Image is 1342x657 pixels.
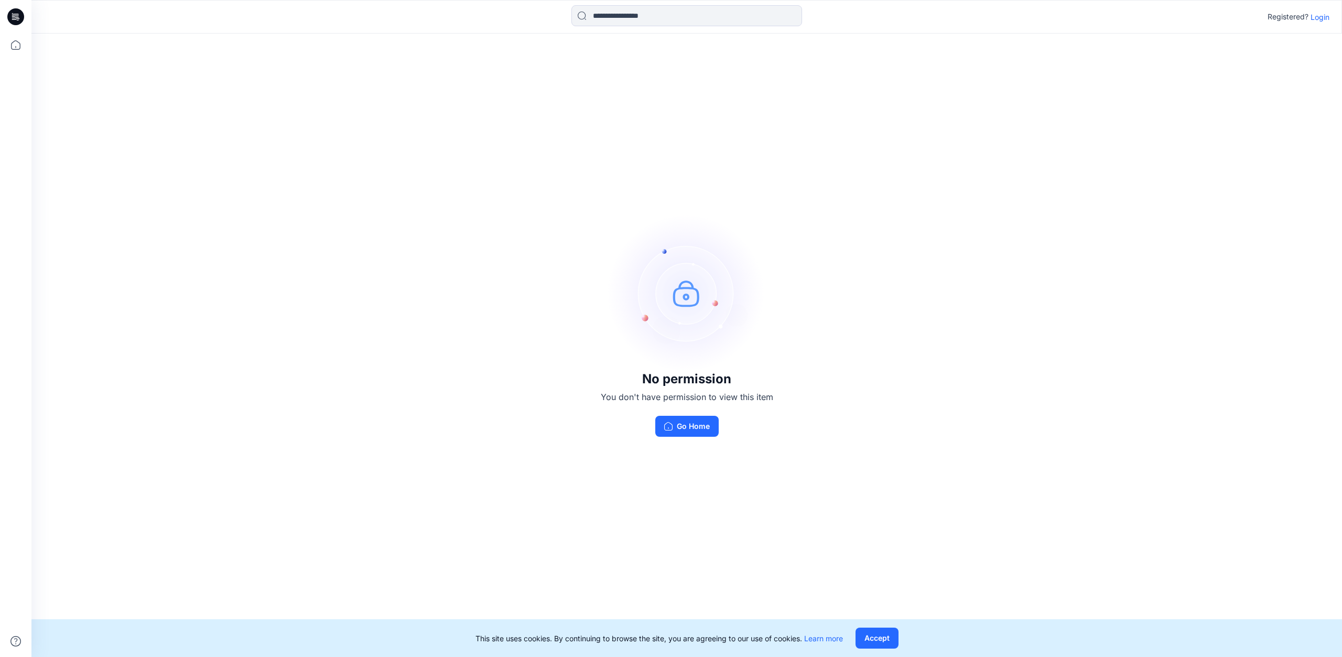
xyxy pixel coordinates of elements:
h3: No permission [601,372,773,386]
p: Registered? [1268,10,1308,23]
button: Go Home [655,416,719,437]
p: This site uses cookies. By continuing to browse the site, you are agreeing to our use of cookies. [475,633,843,644]
button: Accept [856,628,899,649]
p: You don't have permission to view this item [601,391,773,403]
a: Learn more [804,634,843,643]
p: Login [1311,12,1329,23]
img: no-perm.svg [608,214,765,372]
